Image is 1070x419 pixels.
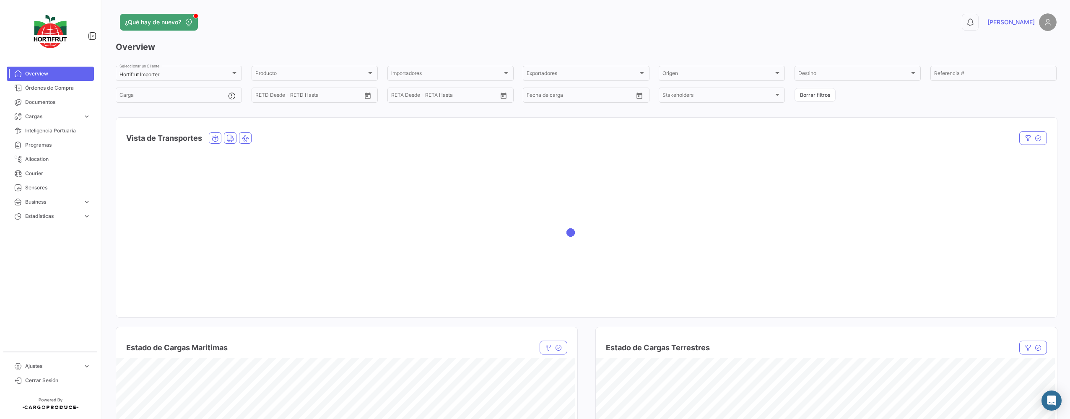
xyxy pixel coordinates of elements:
span: ¿Qué hay de nuevo? [125,18,181,26]
button: Borrar filtros [795,88,836,102]
input: Hasta [398,93,449,99]
span: Ajustes [25,362,80,370]
span: Origen [662,72,774,78]
a: Allocation [7,152,94,166]
span: Allocation [25,155,91,163]
button: Ocean [209,133,221,143]
span: Programas [25,141,91,149]
span: expand_more [83,362,91,370]
a: Overview [7,67,94,81]
button: Open calendar [633,89,646,102]
a: Documentos [7,95,94,109]
input: Desde [391,93,392,99]
span: Estadísticas [25,212,80,220]
span: expand_more [83,198,91,206]
span: expand_more [83,212,91,220]
span: Overview [25,70,91,78]
button: Air [239,133,251,143]
span: Exportadores [527,72,638,78]
button: ¿Qué hay de nuevo? [120,14,198,31]
a: Inteligencia Portuaria [7,124,94,138]
h3: Overview [116,41,1057,53]
a: Órdenes de Compra [7,81,94,95]
mat-select-trigger: Hortifrut Importer [119,71,159,78]
span: [PERSON_NAME] [987,18,1035,26]
button: Open calendar [497,89,510,102]
span: Cargas [25,113,80,120]
a: Sensores [7,181,94,195]
span: Inteligencia Portuaria [25,127,91,134]
h4: Estado de Cargas Maritimas [126,342,228,354]
input: Desde [255,93,256,99]
span: Cerrar Sesión [25,377,91,384]
a: Programas [7,138,94,152]
span: Documentos [25,98,91,106]
a: Courier [7,166,94,181]
button: Open calendar [361,89,374,102]
span: Sensores [25,184,91,191]
span: Órdenes de Compra [25,84,91,92]
span: Producto [255,72,366,78]
span: Destino [798,72,909,78]
div: Abrir Intercom Messenger [1041,391,1062,411]
input: Hasta [533,93,585,99]
img: logo-hortifrut.svg [29,10,71,53]
h4: Vista de Transportes [126,132,202,144]
span: Business [25,198,80,206]
span: Stakeholders [662,93,774,99]
img: placeholder-user.png [1039,13,1057,31]
input: Desde [527,93,527,99]
h4: Estado de Cargas Terrestres [606,342,710,354]
span: expand_more [83,113,91,120]
span: Courier [25,170,91,177]
span: Importadores [391,72,502,78]
input: Hasta [262,93,314,99]
button: Land [224,133,236,143]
